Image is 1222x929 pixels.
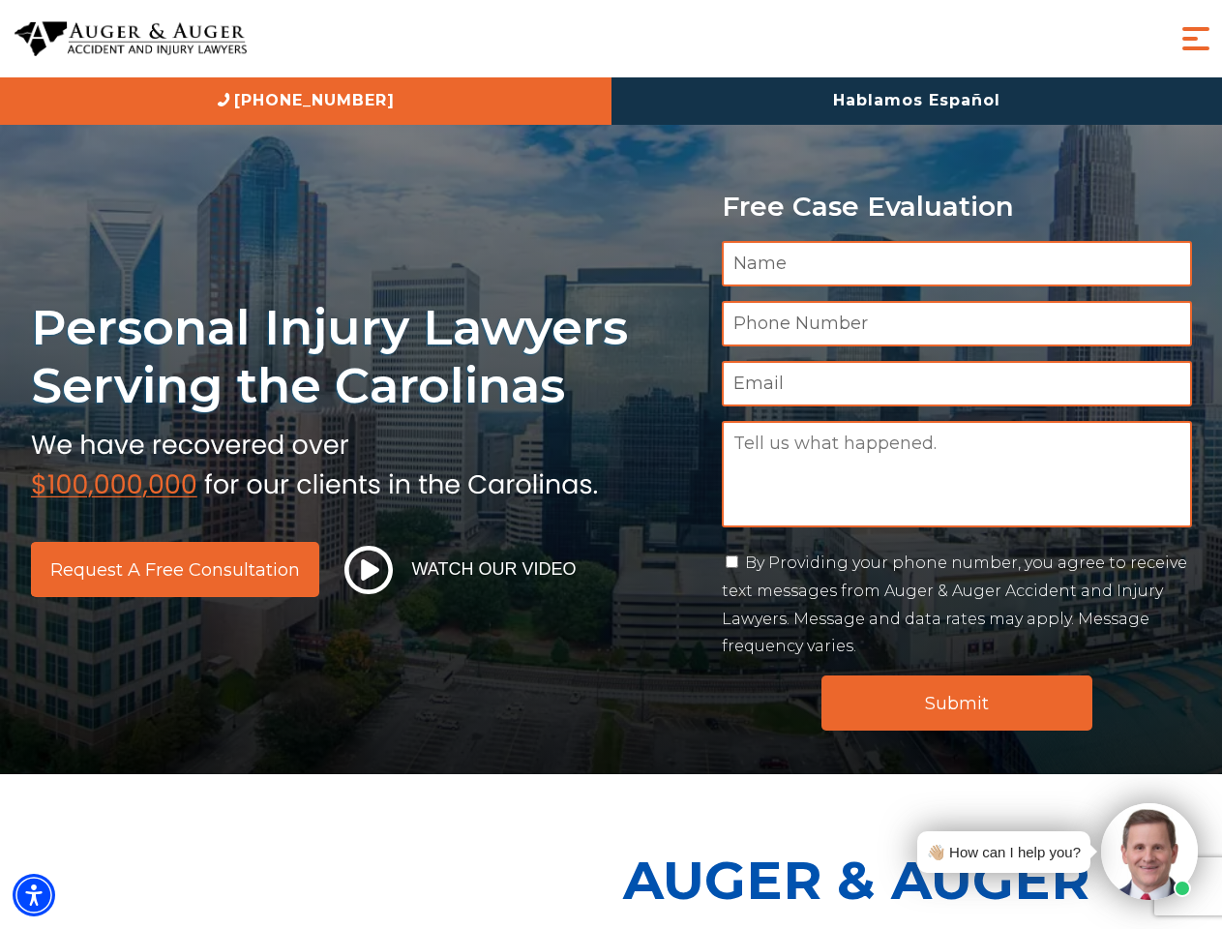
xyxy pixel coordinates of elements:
[722,241,1192,286] input: Name
[50,561,300,579] span: Request a Free Consultation
[31,542,319,597] a: Request a Free Consultation
[15,21,247,57] img: Auger & Auger Accident and Injury Lawyers Logo
[722,554,1187,655] label: By Providing your phone number, you agree to receive text messages from Auger & Auger Accident an...
[927,839,1081,865] div: 👋🏼 How can I help you?
[1177,19,1215,58] button: Menu
[31,425,598,498] img: sub text
[722,192,1192,222] p: Free Case Evaluation
[821,675,1092,731] input: Submit
[13,874,55,916] div: Accessibility Menu
[31,298,699,415] h1: Personal Injury Lawyers Serving the Carolinas
[623,832,1211,928] p: Auger & Auger
[1101,803,1198,900] img: Intaker widget Avatar
[722,361,1192,406] input: Email
[722,301,1192,346] input: Phone Number
[339,545,582,595] button: Watch Our Video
